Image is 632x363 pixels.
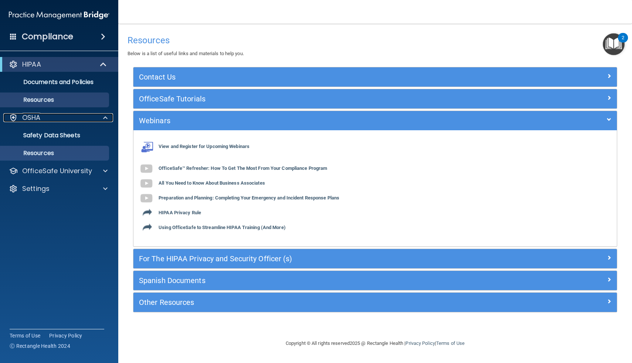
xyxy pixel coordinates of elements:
b: All You Need to Know About Business Associates [159,181,265,186]
a: Webinars [139,115,611,127]
a: OfficeSafe Tutorials [139,93,611,105]
a: OSHA [9,113,108,122]
a: Terms of Use [436,340,465,346]
img: PMB logo [9,8,109,23]
b: OfficeSafe™ Refresher: How To Get The Most From Your Compliance Program [159,166,327,171]
a: Privacy Policy [49,332,82,339]
a: OfficeSafe University [9,167,108,175]
b: HIPAA Privacy Rule [159,210,201,216]
a: Other Resources [139,296,611,308]
h5: Webinars [139,117,490,125]
h5: Other Resources [139,298,490,306]
span: Ⓒ Rectangle Health 2024 [10,342,70,350]
b: Preparation and Planning: Completing Your Emergency and Incident Response Plans [159,195,339,201]
img: webinarIcon.c7ebbf15.png [139,141,154,152]
a: HIPAA [9,60,107,69]
p: Resources [5,96,106,104]
div: Copyright © All rights reserved 2025 @ Rectangle Health | | [240,332,510,355]
p: Documents and Policies [5,78,106,86]
a: Terms of Use [10,332,40,339]
h5: For The HIPAA Privacy and Security Officer (s) [139,255,490,263]
button: Open Resource Center, 2 new notifications [603,33,625,55]
a: Spanish Documents [139,275,611,286]
h5: Contact Us [139,73,490,81]
img: gray_youtube_icon.38fcd6cc.png [139,161,154,176]
div: 2 [622,38,624,47]
iframe: Drift Widget Chat Controller [504,310,623,340]
p: OfficeSafe University [22,167,92,175]
h4: Compliance [22,31,73,42]
b: Using OfficeSafe to Streamline HIPAA Training (And More) [159,225,286,231]
h4: Resources [128,36,623,45]
a: For The HIPAA Privacy and Security Officer (s) [139,253,611,265]
a: HIPAA Privacy Rule [139,210,201,216]
a: Settings [9,184,108,193]
a: Using OfficeSafe to Streamline HIPAA Training (And More) [139,225,286,231]
h5: Spanish Documents [139,276,490,285]
p: Safety Data Sheets [5,132,106,139]
b: View and Register for Upcoming Webinars [159,144,249,149]
h5: OfficeSafe Tutorials [139,95,490,103]
span: Below is a list of useful links and materials to help you. [128,51,244,56]
img: gray_youtube_icon.38fcd6cc.png [139,176,154,191]
img: icon-export.b9366987.png [143,208,152,217]
img: gray_youtube_icon.38fcd6cc.png [139,191,154,206]
a: Contact Us [139,71,611,83]
img: icon-export.b9366987.png [143,222,152,232]
a: Privacy Policy [405,340,435,346]
p: HIPAA [22,60,41,69]
p: OSHA [22,113,41,122]
p: Resources [5,149,106,157]
p: Settings [22,184,50,193]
